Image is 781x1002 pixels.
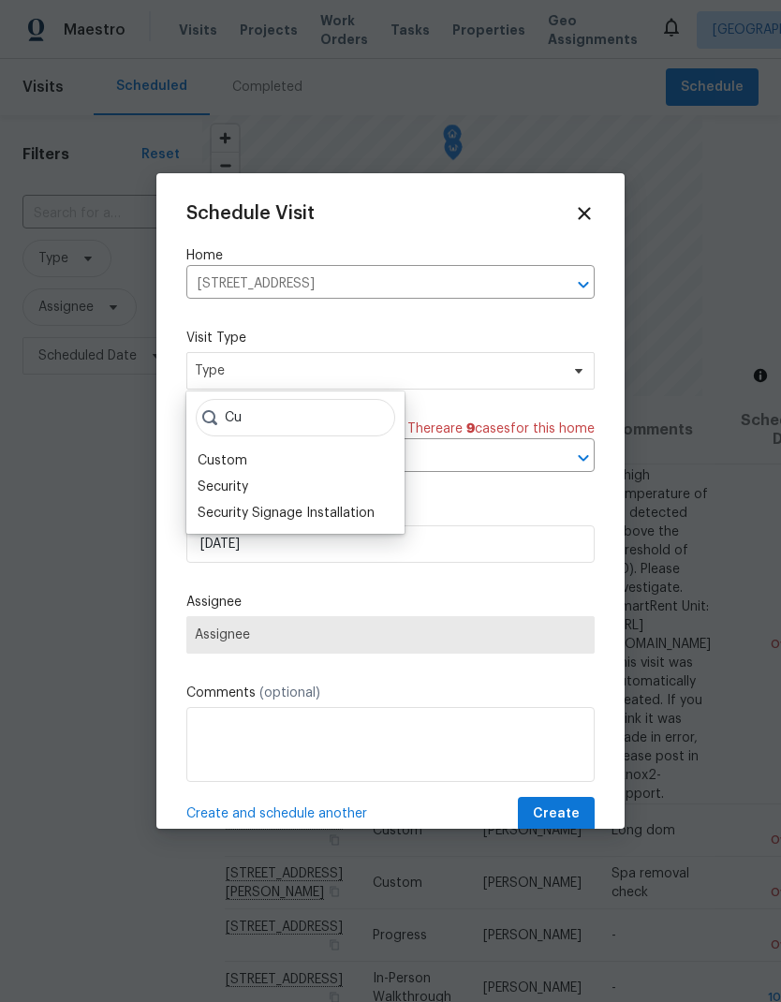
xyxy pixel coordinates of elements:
[186,593,595,612] label: Assignee
[533,803,580,826] span: Create
[574,203,595,224] span: Close
[186,246,595,265] label: Home
[407,420,595,438] span: There are case s for this home
[259,686,320,700] span: (optional)
[186,329,595,347] label: Visit Type
[195,627,586,642] span: Assignee
[186,270,542,299] input: Enter in an address
[570,272,597,298] button: Open
[198,478,248,496] div: Security
[195,361,559,380] span: Type
[186,804,367,823] span: Create and schedule another
[186,525,595,563] input: M/D/YYYY
[466,422,475,435] span: 9
[570,445,597,471] button: Open
[186,684,595,702] label: Comments
[198,504,375,523] div: Security Signage Installation
[198,451,247,470] div: Custom
[186,204,315,223] span: Schedule Visit
[518,797,595,832] button: Create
